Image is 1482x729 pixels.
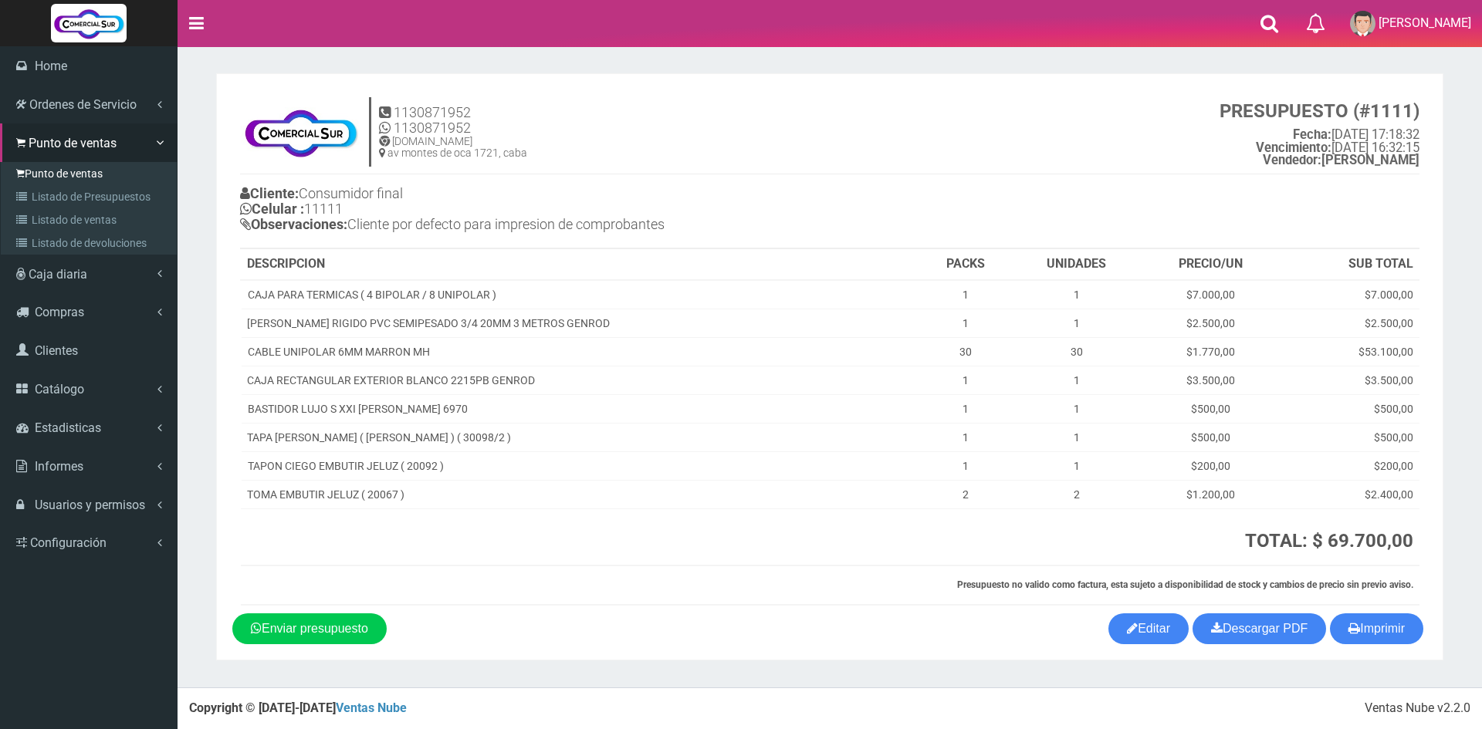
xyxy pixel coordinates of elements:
[1365,700,1470,717] div: Ventas Nube v2.2.0
[35,343,78,358] span: Clientes
[1142,337,1280,366] td: $1.770,00
[51,4,127,42] img: Logo grande
[919,423,1011,451] td: 1
[1142,394,1280,423] td: $500,00
[189,700,407,715] strong: Copyright © [DATE]-[DATE]
[29,136,117,150] span: Punto de ventas
[29,97,137,112] span: Ordenes de Servicio
[919,249,1011,280] th: PACKS
[241,480,919,508] td: TOMA EMBUTIR JELUZ ( 20067 )
[30,535,107,550] span: Configuración
[1280,337,1419,366] td: $53.100,00
[379,136,527,160] h5: [DOMAIN_NAME] av montes de oca 1721, caba
[1220,101,1419,167] small: [DATE] 17:18:32 [DATE] 16:32:15
[1142,249,1280,280] th: PRECIO/UN
[1263,153,1419,167] b: [PERSON_NAME]
[35,59,67,73] span: Home
[241,451,919,480] td: TAPON CIEGO EMBUTIR JELUZ ( 20092 )
[35,305,84,319] span: Compras
[919,337,1011,366] td: 30
[1012,280,1142,309] td: 1
[1142,423,1280,451] td: $500,00
[1108,613,1189,644] a: Editar
[919,394,1011,423] td: 1
[1012,337,1142,366] td: 30
[241,423,919,451] td: TAPA [PERSON_NAME] ( [PERSON_NAME] ) ( 30098/2 )
[240,201,304,217] b: Celular :
[35,498,145,512] span: Usuarios y permisos
[29,267,87,282] span: Caja diaria
[957,579,1413,590] strong: Presupuesto no valido como factura, esta sujeto a disponibilidad de stock y cambios de precio sin...
[1379,15,1471,30] span: [PERSON_NAME]
[241,280,919,309] td: CAJA PARA TERMICAS ( 4 BIPOLAR / 8 UNIPOLAR )
[1012,366,1142,394] td: 1
[919,309,1011,337] td: 1
[1142,309,1280,337] td: $2.500,00
[232,613,387,644] a: Enviar presupuesto
[5,208,177,231] a: Listado de ventas
[1280,394,1419,423] td: $500,00
[241,309,919,337] td: [PERSON_NAME] RIGIDO PVC SEMIPESADO 3/4 20MM 3 METROS GENROD
[1012,423,1142,451] td: 1
[1280,366,1419,394] td: $3.500,00
[1263,153,1321,167] strong: Vendedor:
[1012,480,1142,508] td: 2
[1220,100,1419,122] strong: PRESUPUESTO (#1111)
[1280,280,1419,309] td: $7.000,00
[1012,394,1142,423] td: 1
[35,382,84,397] span: Catálogo
[1280,309,1419,337] td: $2.500,00
[1280,480,1419,508] td: $2.400,00
[1193,613,1326,644] a: Descargar PDF
[1330,613,1423,644] button: Imprimir
[5,185,177,208] a: Listado de Presupuestos
[240,101,361,163] img: Z
[1012,309,1142,337] td: 1
[241,366,919,394] td: CAJA RECTANGULAR EXTERIOR BLANCO 2215PB GENROD
[1256,140,1331,155] strong: Vencimiento:
[1142,366,1280,394] td: $3.500,00
[1142,480,1280,508] td: $1.200,00
[1142,451,1280,480] td: $200,00
[240,216,347,232] b: Observaciones:
[919,451,1011,480] td: 1
[241,394,919,423] td: BASTIDOR LUJO S XXI [PERSON_NAME] 6970
[1012,451,1142,480] td: 1
[262,622,368,635] span: Enviar presupuesto
[241,337,919,366] td: CABLE UNIPOLAR 6MM MARRON MH
[1280,423,1419,451] td: $500,00
[1245,530,1413,552] strong: TOTAL: $ 69.700,00
[1293,127,1331,142] strong: Fecha:
[241,249,919,280] th: DESCRIPCION
[1012,249,1142,280] th: UNIDADES
[919,366,1011,394] td: 1
[1142,280,1280,309] td: $7.000,00
[5,162,177,185] a: Punto de ventas
[1280,249,1419,280] th: SUB TOTAL
[919,280,1011,309] td: 1
[919,480,1011,508] td: 2
[1350,11,1375,36] img: User Image
[35,459,83,474] span: Informes
[379,105,527,136] h4: 1130871952 1130871952
[35,420,101,435] span: Estadisticas
[240,182,830,239] h4: Consumidor final 11111 Cliente por defecto para impresion de comprobantes
[5,231,177,255] a: Listado de devoluciones
[1280,451,1419,480] td: $200,00
[240,185,299,201] b: Cliente:
[336,700,407,715] a: Ventas Nube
